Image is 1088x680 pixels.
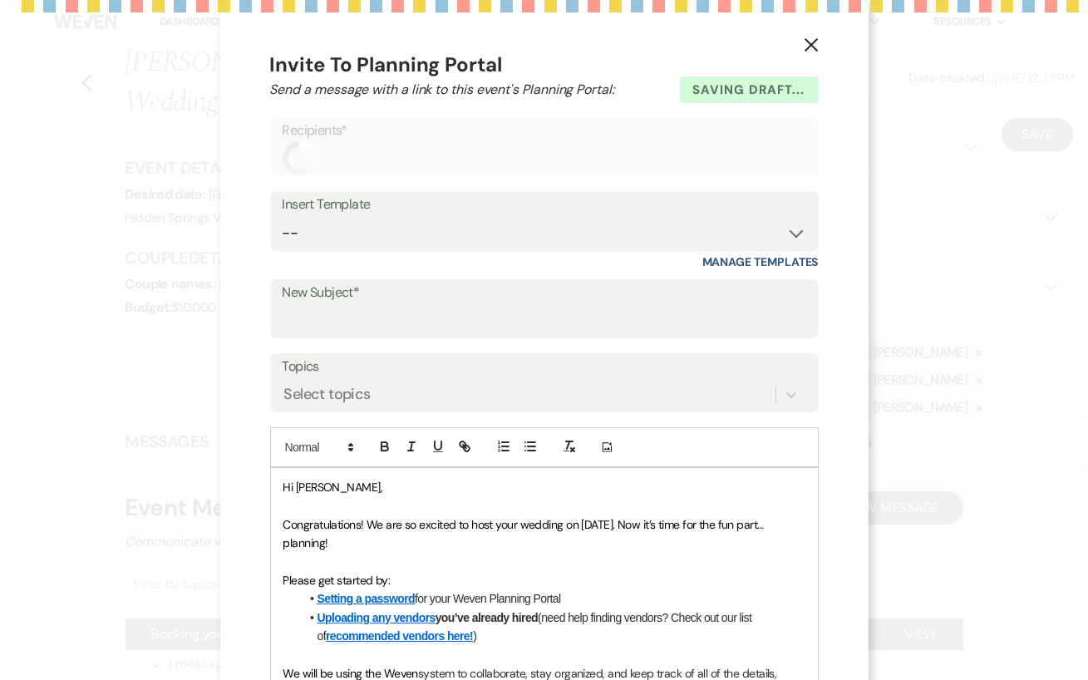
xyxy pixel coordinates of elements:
span: ) [473,629,476,643]
h2: Send a message with a link to this event's Planning Portal: [270,80,819,100]
label: New Subject* [283,281,806,305]
label: Topics [283,355,806,379]
span: for your Weven Planning Portal [415,592,561,605]
strong: you’ve already hired [318,611,539,624]
span: (need help finding vendors? Check out our list of [318,611,755,643]
span: Congratulations! We are so excited to host your wedding on [DATE]. Now it’s time for the fun part... [283,517,767,550]
a: Manage Templates [702,254,819,269]
span: Saving draft... [680,76,819,103]
p: Recipients* [283,120,806,141]
div: Select topics [284,384,371,407]
span: Please get started by: [283,573,391,588]
a: recommended vendors here! [326,629,473,643]
img: loading spinner [283,141,316,175]
a: Setting a password [318,592,416,605]
a: Uploading any vendors [318,611,436,624]
span: Hi [PERSON_NAME], [283,480,382,495]
div: Insert Template [283,193,806,217]
h4: Invite To Planning Portal [270,50,819,80]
